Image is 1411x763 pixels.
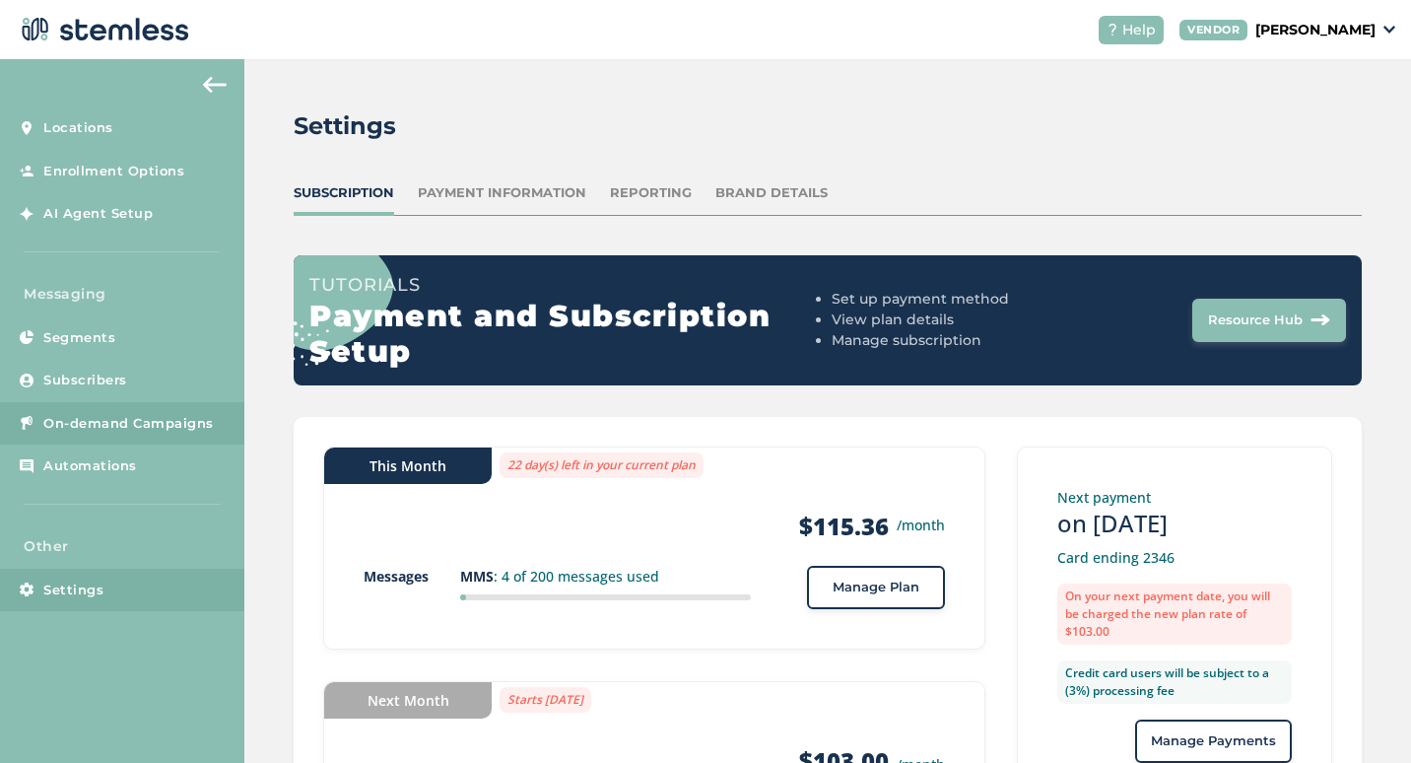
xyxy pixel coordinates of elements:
li: Set up payment method [832,289,1085,310]
label: Starts [DATE] [500,687,591,713]
span: Manage Payments [1151,731,1276,751]
div: Payment Information [418,183,586,203]
span: Locations [43,118,113,138]
label: 22 day(s) left in your current plan [500,452,704,478]
label: On your next payment date, you will be charged the new plan rate of $103.00 [1057,584,1292,645]
span: Segments [43,328,115,348]
h2: Settings [294,108,396,144]
img: icon-arrow-back-accent-c549486e.svg [203,77,227,93]
small: /month [897,515,945,535]
div: This Month [324,448,492,484]
p: : 4 of 200 messages used [460,566,751,587]
span: Settings [43,581,103,600]
span: Enrollment Options [43,162,184,181]
strong: MMS [460,567,494,586]
div: VENDOR [1179,20,1247,40]
span: Resource Hub [1208,311,1303,330]
span: AI Agent Setup [43,204,153,224]
div: Brand Details [715,183,828,203]
div: Subscription [294,183,394,203]
span: Help [1122,20,1156,40]
p: [PERSON_NAME] [1255,20,1376,40]
h3: on [DATE] [1057,508,1292,539]
button: Resource Hub [1192,299,1346,342]
p: Next payment [1057,487,1292,508]
iframe: Chat Widget [1312,668,1411,763]
li: Manage subscription [832,330,1085,351]
span: Subscribers [43,371,127,390]
p: Card ending 2346 [1057,547,1292,568]
p: Messages [364,566,460,587]
button: Manage Payments [1135,720,1292,763]
h2: Payment and Subscription Setup [309,299,824,370]
strong: $115.36 [799,511,889,542]
h3: Tutorials [309,271,824,299]
span: Manage Plan [833,578,919,597]
span: On-demand Campaigns [43,414,214,434]
div: Next Month [324,682,492,719]
img: icon-help-white-03924b79.svg [1107,24,1118,35]
img: icon_down-arrow-small-66adaf34.svg [1383,26,1395,34]
li: View plan details [832,310,1085,330]
label: Credit card users will be subject to a (3%) processing fee [1057,660,1292,704]
button: Manage Plan [807,566,945,609]
img: logo-dark-0685b13c.svg [16,10,189,49]
div: Reporting [610,183,692,203]
span: Automations [43,456,137,476]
